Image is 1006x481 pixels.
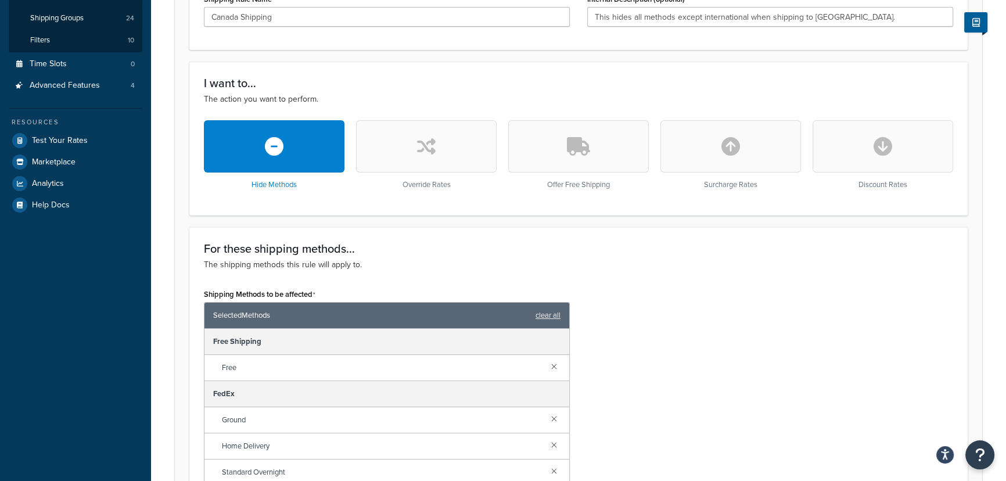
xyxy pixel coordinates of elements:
a: Test Your Rates [9,130,142,151]
li: Advanced Features [9,75,142,96]
a: Marketplace [9,152,142,173]
a: Help Docs [9,195,142,216]
a: Time Slots0 [9,53,142,75]
button: Open Resource Center [965,440,994,469]
a: Analytics [9,173,142,194]
span: Marketplace [32,157,76,167]
span: Time Slots [30,59,67,69]
span: Filters [30,35,50,45]
label: Shipping Methods to be affected [204,290,315,299]
span: Test Your Rates [32,136,88,146]
p: The action you want to perform. [204,93,953,106]
span: Analytics [32,179,64,189]
a: Shipping Groups24 [9,8,142,29]
div: Free Shipping [204,329,569,355]
span: 24 [126,13,134,23]
li: Filters [9,30,142,51]
p: The shipping methods this rule will apply to. [204,259,953,271]
a: Advanced Features4 [9,75,142,96]
li: Time Slots [9,53,142,75]
div: Override Rates [356,120,497,189]
span: 10 [128,35,134,45]
span: Free [222,360,542,376]
span: Advanced Features [30,81,100,91]
button: Show Help Docs [964,12,987,33]
div: Offer Free Shipping [508,120,649,189]
span: 4 [131,81,135,91]
div: Resources [9,117,142,127]
div: FedEx [204,381,569,407]
span: 0 [131,59,135,69]
div: Discount Rates [813,120,953,189]
span: Help Docs [32,200,70,210]
div: Hide Methods [204,120,344,189]
span: Selected Methods [213,307,530,324]
a: Filters10 [9,30,142,51]
h3: I want to... [204,77,953,89]
a: clear all [536,307,561,324]
span: Home Delivery [222,438,542,454]
span: Ground [222,412,542,428]
span: Standard Overnight [222,464,542,480]
li: Shipping Groups [9,8,142,29]
div: Surcharge Rates [660,120,801,189]
h3: For these shipping methods... [204,242,953,255]
span: Shipping Groups [30,13,84,23]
